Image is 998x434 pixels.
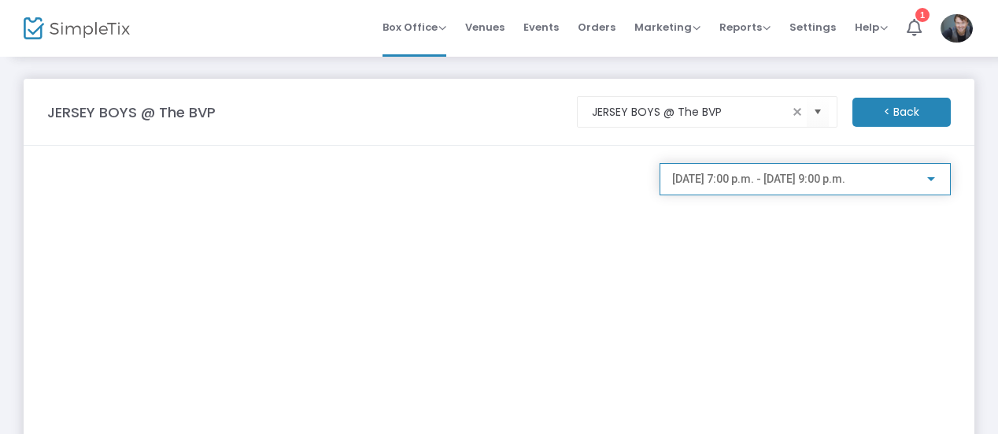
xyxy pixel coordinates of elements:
[852,98,951,127] m-button: < Back
[855,20,888,35] span: Help
[788,102,807,121] span: clear
[634,20,700,35] span: Marketing
[383,20,446,35] span: Box Office
[672,172,845,185] span: [DATE] 7:00 p.m. - [DATE] 9:00 p.m.
[915,8,930,22] div: 1
[789,7,836,47] span: Settings
[719,20,771,35] span: Reports
[47,102,216,123] m-panel-title: JERSEY BOYS @ The BVP
[465,7,505,47] span: Venues
[807,96,829,128] button: Select
[592,104,788,121] input: Select an event
[578,7,615,47] span: Orders
[523,7,559,47] span: Events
